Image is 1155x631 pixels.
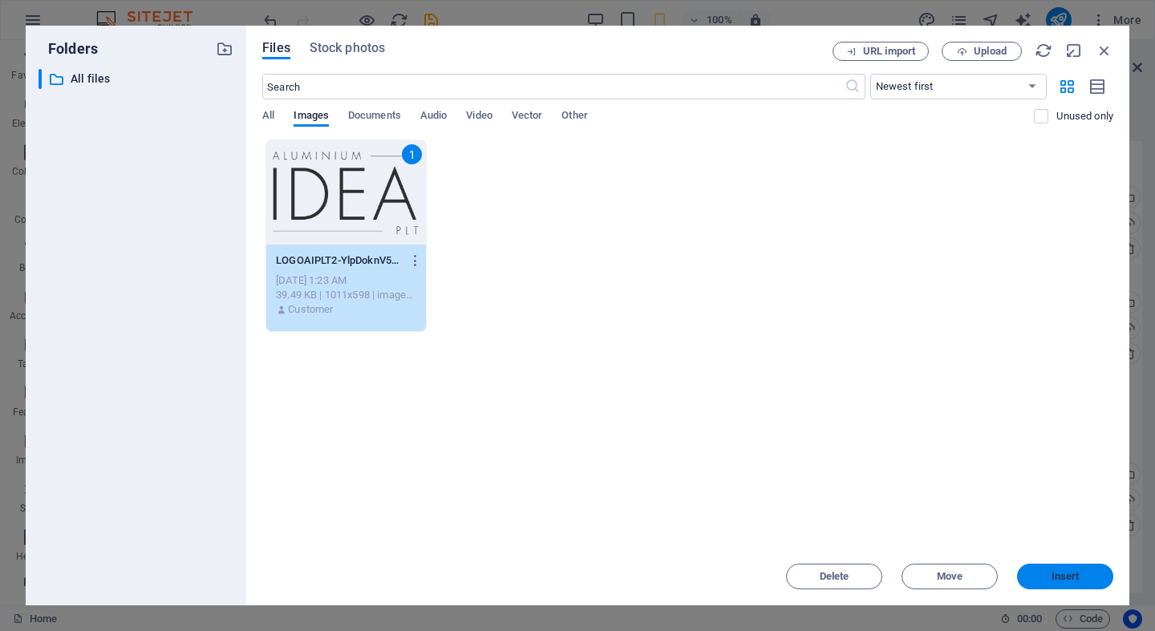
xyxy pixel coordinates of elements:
p: Folders [38,38,98,59]
span: All [262,106,274,128]
button: Insert [1017,564,1113,589]
div: [DATE] 1:23 AM [276,273,416,288]
p: LOGOAIPLT2-YlpDoknV5P54ZoImmRPqsA.png [276,253,401,268]
p: Customer [288,302,333,317]
span: Other [561,106,587,128]
p: All files [71,70,204,88]
div: 1 [402,144,422,164]
i: Create new folder [216,40,233,58]
div: 39.49 KB | 1011x598 | image/png [276,288,416,302]
span: Upload [974,47,1007,56]
i: Close [1096,42,1113,59]
i: Minimize [1065,42,1083,59]
button: Delete [786,564,882,589]
span: Vector [512,106,543,128]
span: Delete [820,572,849,581]
span: Images [294,106,329,128]
span: Move [937,572,962,581]
button: Upload [942,42,1022,61]
span: Audio [420,106,447,128]
span: Documents [348,106,401,128]
button: URL import [833,42,929,61]
span: Stock photos [310,38,385,58]
span: Insert [1052,572,1080,581]
span: Files [262,38,290,58]
button: Move [902,564,998,589]
span: URL import [863,47,915,56]
input: Search [262,74,844,99]
span: Video [466,106,492,128]
i: Reload [1035,42,1052,59]
div: ​ [38,69,42,89]
p: Displays only files that are not in use on the website. Files added during this session can still... [1056,109,1113,123]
